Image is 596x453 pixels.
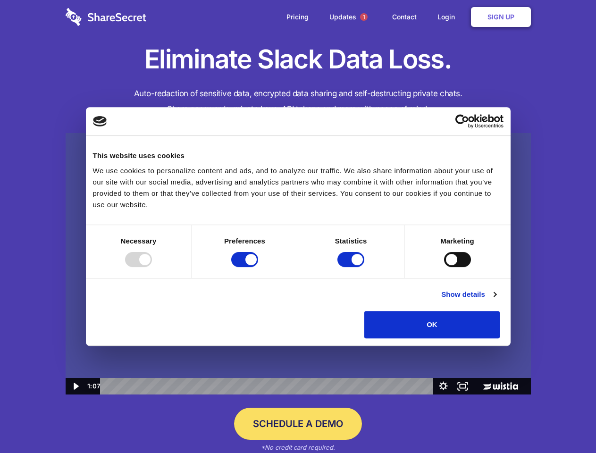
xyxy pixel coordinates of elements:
img: Sharesecret [66,133,531,395]
a: Contact [383,2,426,32]
a: Sign Up [471,7,531,27]
strong: Marketing [440,237,474,245]
strong: Statistics [335,237,367,245]
a: Show details [441,289,496,300]
button: Show settings menu [434,378,453,394]
a: Wistia Logo -- Learn More [472,378,530,394]
button: OK [364,311,500,338]
h1: Eliminate Slack Data Loss. [66,42,531,76]
div: This website uses cookies [93,150,504,161]
a: Schedule a Demo [234,408,362,440]
em: *No credit card required. [261,444,335,451]
button: Play Video [66,378,85,394]
span: 1 [360,13,368,21]
strong: Preferences [224,237,265,245]
img: logo [93,116,107,126]
button: Fullscreen [453,378,472,394]
div: We use cookies to personalize content and ads, and to analyze our traffic. We also share informat... [93,165,504,210]
h4: Auto-redaction of sensitive data, encrypted data sharing and self-destructing private chats. Shar... [66,86,531,117]
img: logo-wordmark-white-trans-d4663122ce5f474addd5e946df7df03e33cb6a1c49d2221995e7729f52c070b2.svg [66,8,146,26]
div: Playbar [108,378,429,394]
a: Usercentrics Cookiebot - opens in a new window [421,114,504,128]
a: Login [428,2,469,32]
strong: Necessary [121,237,157,245]
a: Pricing [277,2,318,32]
